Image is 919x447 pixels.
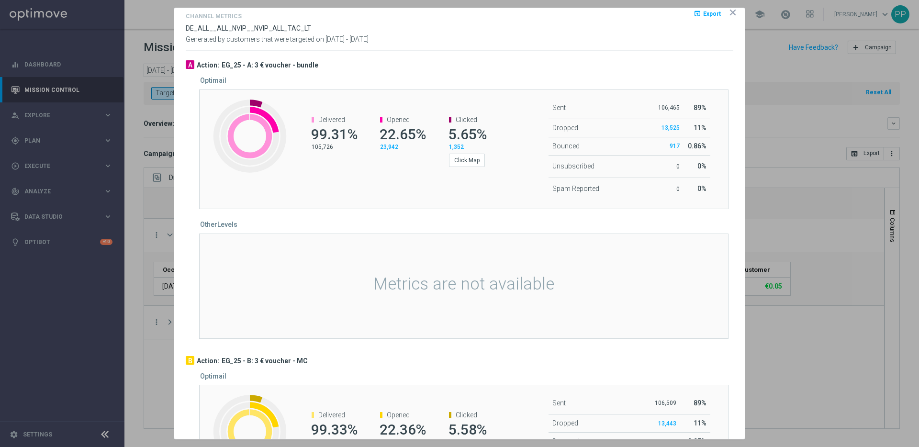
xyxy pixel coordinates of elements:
[697,162,706,170] span: 0%
[552,124,578,132] span: Dropped
[312,143,356,151] p: 105,726
[552,419,578,427] span: Dropped
[200,221,237,228] h5: OtherLevels
[694,10,701,17] i: open_in_browser
[688,437,706,445] span: 0.87%
[449,439,464,446] span: 1,320
[380,421,426,438] span: 22.36%
[703,11,721,17] span: Export
[197,357,219,365] h3: Action:
[688,142,706,150] span: 0.86%
[694,104,706,112] span: 89%
[448,421,487,438] span: 5.58%
[552,437,580,445] span: Bounced
[456,116,477,123] span: Clicked
[387,411,410,419] span: Opened
[552,162,594,170] span: Unsubscribed
[449,154,485,167] button: Click Map
[666,438,676,445] span: 922
[186,35,324,43] span: Generated by customers that were targeted on
[658,185,680,193] p: 0
[197,61,219,69] h3: Action:
[694,419,706,427] span: 11%
[325,35,369,43] span: [DATE] - [DATE]
[552,399,566,407] span: Sent
[448,126,487,143] span: 5.65%
[449,144,464,150] span: 1,352
[697,185,706,192] span: 0%
[222,357,308,365] h3: EG_25 - B: 3 € voucher - MC
[658,163,680,170] p: 0
[380,144,398,150] span: 23,942
[318,116,345,123] span: Delivered
[694,399,706,407] span: 89%
[311,421,358,438] span: 99.33%
[222,61,318,69] h3: EG_25 - A: 3 € voucher - bundle
[552,185,599,192] span: Spam Reported
[200,372,226,380] h5: Optimail
[728,8,738,17] opti-icon: icon
[318,411,345,419] span: Delivered
[186,356,194,365] div: B
[552,142,580,150] span: Bounced
[311,126,358,143] span: 99.31%
[693,8,722,19] button: open_in_browser Export
[658,420,676,427] span: 13,443
[186,13,242,20] h4: Channel Metrics
[552,104,566,112] span: Sent
[186,60,194,69] div: A
[380,439,398,446] span: 23,655
[661,124,680,131] span: 13,525
[387,116,410,123] span: Opened
[373,274,554,294] span: Metrics are not available
[456,411,477,419] span: Clicked
[200,77,226,84] h5: Optimail
[694,124,706,132] span: 11%
[186,24,311,32] span: DE_ALL__ALL_NVIP__NVIP_ALL_TAC_LT
[670,143,680,149] span: 917
[380,126,426,143] span: 22.65%
[658,104,680,112] p: 106,465
[312,438,356,446] p: 105,793
[655,399,676,407] p: 106,509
